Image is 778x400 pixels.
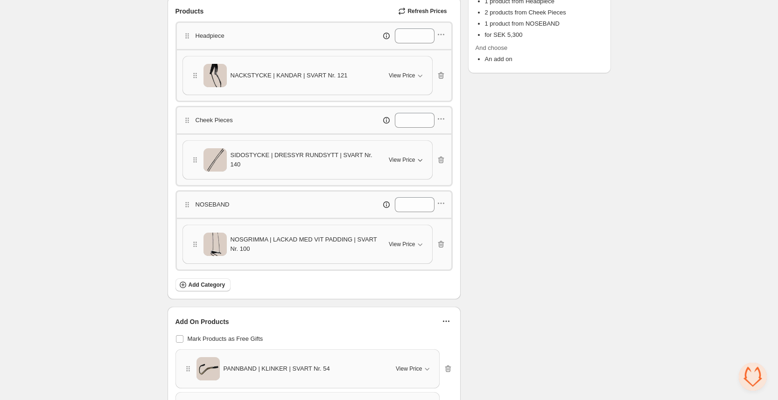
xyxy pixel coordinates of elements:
img: NACKSTYCKE | KANDAR | SVART Nr. 121 [203,61,227,90]
span: PANNBAND | KLINKER | SVART Nr. 54 [224,364,330,373]
li: 1 product from NOSEBAND [485,19,603,28]
span: Refresh Prices [407,7,447,15]
span: View Price [389,241,415,248]
span: Products [175,7,204,16]
li: 2 products from Cheek Pieces [485,8,603,17]
img: SIDOSTYCKE | DRESSYR RUNDSYTT | SVART Nr. 140 [203,145,227,174]
span: NACKSTYCKE | KANDAR | SVART Nr. 121 [231,71,348,80]
span: View Price [396,365,422,372]
span: And choose [476,43,603,53]
div: Відкритий чат [739,363,767,391]
button: Refresh Prices [394,5,452,18]
span: View Price [389,72,415,79]
p: NOSEBAND [196,200,230,209]
span: SIDOSTYCKE | DRESSYR RUNDSYTT | SVART Nr. 140 [231,151,378,169]
span: Add On Products [175,317,229,326]
span: Add Category [189,281,225,289]
li: An add on [485,55,603,64]
button: View Price [383,237,430,252]
li: for SEK 5,300 [485,30,603,40]
button: View Price [390,361,437,376]
p: Headpiece [196,31,224,41]
p: Cheek Pieces [196,116,233,125]
span: View Price [389,156,415,164]
span: NOSGRIMMA | LACKAD MED VIT PADDING | SVART Nr. 100 [231,235,378,254]
span: Mark Products as Free Gifts [188,335,263,342]
button: Add Category [175,278,231,291]
img: PANNBAND | KLINKER | SVART Nr. 54 [196,354,220,383]
button: View Price [383,68,430,83]
button: View Price [383,152,430,167]
img: NOSGRIMMA | LACKAD MED VIT PADDING | SVART Nr. 100 [203,230,227,259]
